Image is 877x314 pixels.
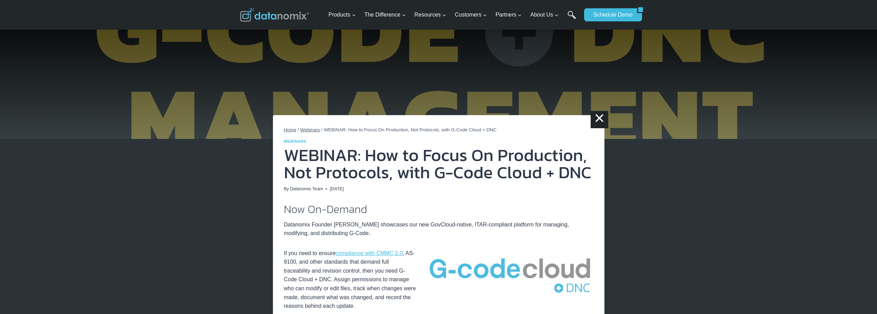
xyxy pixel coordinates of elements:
[300,127,320,132] a: Webinars
[284,126,593,134] nav: Breadcrumbs
[415,10,446,19] span: Resources
[496,10,522,19] span: Partners
[591,111,608,128] a: ×
[584,8,637,21] a: Schedule Demo
[328,10,356,19] span: Products
[284,249,593,311] p: If you need to ensure , AS-9100, and other standards that demand full traceability and revision c...
[568,11,576,26] a: Search
[321,127,323,132] span: /
[326,4,581,26] nav: Primary Navigation
[284,139,306,143] a: Webinars
[284,220,593,238] p: Datanomix Founder [PERSON_NAME] showcases our new GovCloud-native, ITAR-compliant platform for ma...
[364,10,406,19] span: The Difference
[290,186,323,191] a: Datanomix Team
[336,250,403,256] a: compliance with CMMC 2.0
[284,146,593,181] h1: WEBINAR: How to Focus On Production, Not Protocols, with G-Code Cloud + DNC
[298,127,299,132] span: /
[455,10,487,19] span: Customers
[284,204,593,215] h2: Now On-Demand
[324,127,497,132] span: WEBINAR: How to Focus On Production, Not Protocols, with G-Code Cloud + DNC
[530,10,559,19] span: About Us
[330,185,344,192] time: [DATE]
[284,185,289,192] span: By
[284,127,296,132] a: Home
[240,8,309,22] img: Datanomix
